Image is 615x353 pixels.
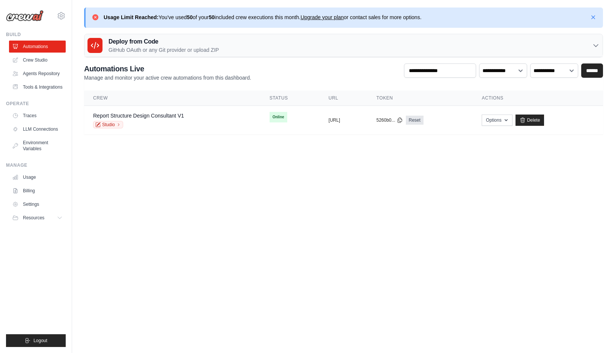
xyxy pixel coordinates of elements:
[9,212,66,224] button: Resources
[93,121,123,128] a: Studio
[516,115,544,126] a: Delete
[9,81,66,93] a: Tools & Integrations
[33,338,47,344] span: Logout
[109,37,219,46] h3: Deploy from Code
[9,110,66,122] a: Traces
[93,113,184,119] a: Report Structure Design Consultant V1
[482,115,512,126] button: Options
[6,32,66,38] div: Build
[9,41,66,53] a: Automations
[109,46,219,54] p: GitHub OAuth or any Git provider or upload ZIP
[9,54,66,66] a: Crew Studio
[376,117,402,123] button: 5260b0...
[209,14,215,20] strong: 50
[104,14,158,20] strong: Usage Limit Reached:
[320,91,367,106] th: URL
[187,14,193,20] strong: 50
[6,162,66,168] div: Manage
[6,101,66,107] div: Operate
[9,123,66,135] a: LLM Connections
[6,334,66,347] button: Logout
[84,74,251,81] p: Manage and monitor your active crew automations from this dashboard.
[9,68,66,80] a: Agents Repository
[270,112,287,122] span: Online
[9,185,66,197] a: Billing
[473,91,603,106] th: Actions
[84,63,251,74] h2: Automations Live
[23,215,44,221] span: Resources
[261,91,320,106] th: Status
[6,10,44,21] img: Logo
[104,14,422,21] p: You've used of your included crew executions this month. or contact sales for more options.
[9,198,66,210] a: Settings
[9,137,66,155] a: Environment Variables
[300,14,344,20] a: Upgrade your plan
[84,91,261,106] th: Crew
[406,116,424,125] a: Reset
[367,91,473,106] th: Token
[9,171,66,183] a: Usage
